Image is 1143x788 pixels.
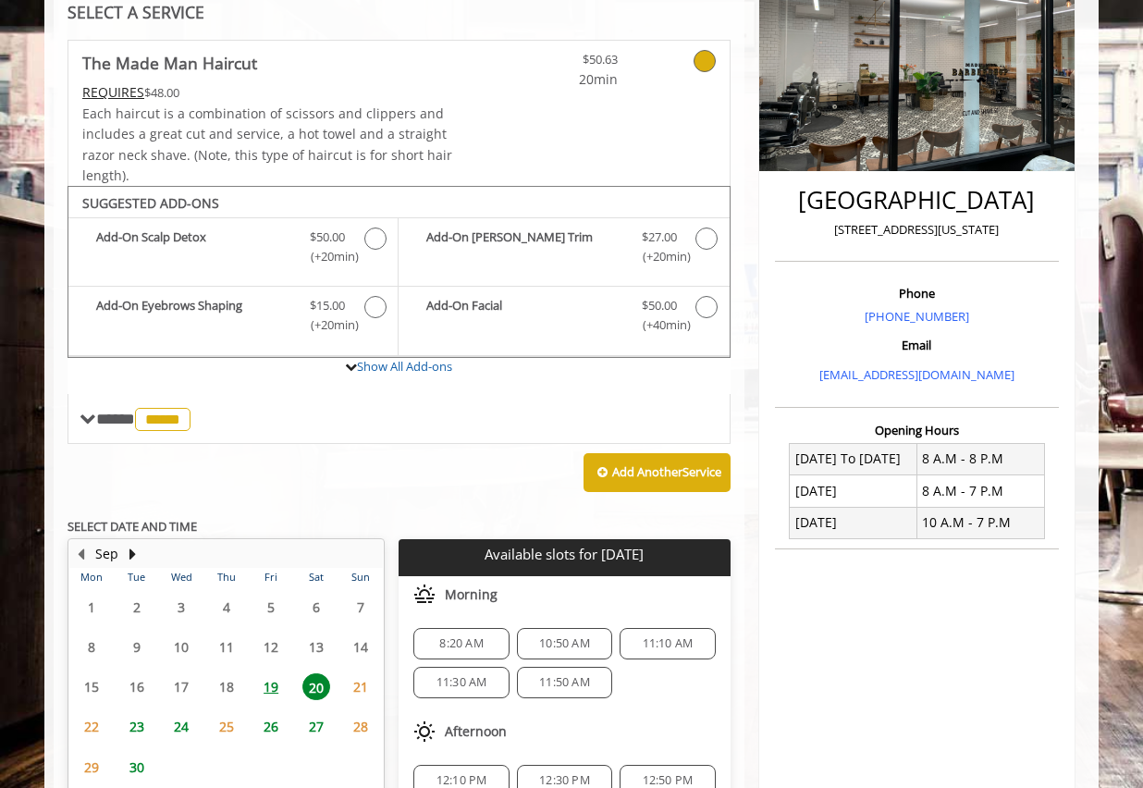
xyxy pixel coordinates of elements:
div: 8:20 AM [413,628,509,659]
span: Each haircut is a combination of scissors and clippers and includes a great cut and service, a ho... [82,105,452,184]
span: 22 [78,713,105,740]
span: 12:10 PM [436,773,487,788]
th: Fri [249,568,293,586]
span: $15.00 [310,296,345,315]
label: Add-On Facial [408,296,719,339]
img: afternoon slots [413,720,436,743]
span: (+40min ) [632,315,686,335]
label: Add-On Beard Trim [408,228,719,271]
td: Select day21 [338,667,384,707]
img: morning slots [413,584,436,606]
span: Morning [445,587,498,602]
th: Sun [338,568,384,586]
div: The Made Man Haircut Add-onS [68,186,731,358]
span: 11:50 AM [539,675,590,690]
span: 25 [213,713,240,740]
span: 21 [347,673,375,700]
td: Select day23 [114,707,158,746]
div: 11:50 AM [517,667,612,698]
th: Tue [114,568,158,586]
b: Add-On Eyebrows Shaping [96,296,291,335]
span: Afternoon [445,724,507,739]
td: Select day28 [338,707,384,746]
td: Select day19 [249,667,293,707]
b: Add-On Scalp Detox [96,228,291,266]
th: Wed [159,568,203,586]
b: SELECT DATE AND TIME [68,518,197,535]
td: [DATE] [790,475,917,507]
td: Select day27 [293,707,338,746]
td: Select day29 [69,747,114,787]
button: Next Month [125,544,140,564]
span: 20min [509,69,618,90]
span: 26 [257,713,285,740]
b: SUGGESTED ADD-ONS [82,194,219,212]
button: Previous Month [73,544,88,564]
span: (+20min ) [301,315,355,335]
button: Add AnotherService [584,453,731,492]
b: Add-On [PERSON_NAME] Trim [426,228,622,266]
span: 11:30 AM [436,675,487,690]
p: [STREET_ADDRESS][US_STATE] [780,220,1054,240]
a: $50.63 [509,41,618,90]
span: 30 [123,754,151,781]
td: 8 A.M - 8 P.M [916,443,1044,474]
span: 23 [123,713,151,740]
th: Mon [69,568,114,586]
td: Select day25 [203,707,248,746]
span: 12:30 PM [539,773,590,788]
td: 8 A.M - 7 P.M [916,475,1044,507]
span: 24 [167,713,195,740]
b: Add-On Facial [426,296,622,335]
div: 11:10 AM [620,628,715,659]
span: $50.00 [310,228,345,247]
a: [PHONE_NUMBER] [865,308,969,325]
p: Available slots for [DATE] [406,547,722,562]
td: Select day22 [69,707,114,746]
span: 19 [257,673,285,700]
th: Sat [293,568,338,586]
td: [DATE] To [DATE] [790,443,917,474]
span: (+20min ) [301,247,355,266]
label: Add-On Scalp Detox [78,228,388,271]
h3: Opening Hours [775,424,1059,437]
a: Show All Add-ons [357,358,452,375]
span: 29 [78,754,105,781]
div: 10:50 AM [517,628,612,659]
div: SELECT A SERVICE [68,4,731,21]
td: [DATE] [790,507,917,538]
span: $50.00 [642,296,677,315]
span: 28 [347,713,375,740]
td: Select day30 [114,747,158,787]
div: 11:30 AM [413,667,509,698]
button: Sep [95,544,118,564]
td: 10 A.M - 7 P.M [916,507,1044,538]
td: Select day20 [293,667,338,707]
a: [EMAIL_ADDRESS][DOMAIN_NAME] [819,366,1014,383]
td: Select day26 [249,707,293,746]
th: Thu [203,568,248,586]
h3: Phone [780,287,1054,300]
div: $48.00 [82,82,454,103]
h3: Email [780,339,1054,351]
span: 12:50 PM [643,773,694,788]
label: Add-On Eyebrows Shaping [78,296,388,339]
span: 10:50 AM [539,636,590,651]
h2: [GEOGRAPHIC_DATA] [780,187,1054,214]
span: 8:20 AM [439,636,483,651]
b: Add Another Service [612,463,721,480]
span: 20 [302,673,330,700]
span: (+20min ) [632,247,686,266]
td: Select day24 [159,707,203,746]
span: $27.00 [642,228,677,247]
span: 27 [302,713,330,740]
span: 11:10 AM [643,636,694,651]
span: This service needs some Advance to be paid before we block your appointment [82,83,144,101]
b: The Made Man Haircut [82,50,257,76]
